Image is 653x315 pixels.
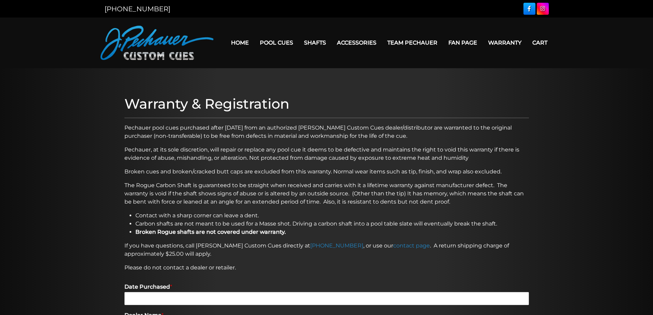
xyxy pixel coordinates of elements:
[443,34,483,51] a: Fan Page
[105,5,170,13] a: [PHONE_NUMBER]
[124,168,529,176] p: Broken cues and broken/cracked butt caps are excluded from this warranty. Normal wear items such ...
[124,283,529,291] label: Date Purchased
[124,96,529,112] h1: Warranty & Registration
[124,124,529,140] p: Pechauer pool cues purchased after [DATE] from an authorized [PERSON_NAME] Custom Cues dealer/dis...
[124,242,529,258] p: If you have questions, call [PERSON_NAME] Custom Cues directly at , or use our . A return shippin...
[331,34,382,51] a: Accessories
[124,181,529,206] p: The Rogue Carbon Shaft is guaranteed to be straight when received and carries with it a lifetime ...
[135,229,286,235] strong: Broken Rogue shafts are not covered under warranty.
[299,34,331,51] a: Shafts
[254,34,299,51] a: Pool Cues
[310,242,363,249] a: [PHONE_NUMBER]
[135,211,529,220] li: Contact with a sharp corner can leave a dent.
[124,264,529,272] p: Please do not contact a dealer or retailer.
[226,34,254,51] a: Home
[135,220,529,228] li: Carbon shafts are not meant to be used for a Masse shot. Driving a carbon shaft into a pool table...
[100,26,214,60] img: Pechauer Custom Cues
[393,242,430,249] a: contact page
[124,146,529,162] p: Pechauer, at its sole discretion, will repair or replace any pool cue it deems to be defective an...
[483,34,527,51] a: Warranty
[382,34,443,51] a: Team Pechauer
[527,34,553,51] a: Cart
